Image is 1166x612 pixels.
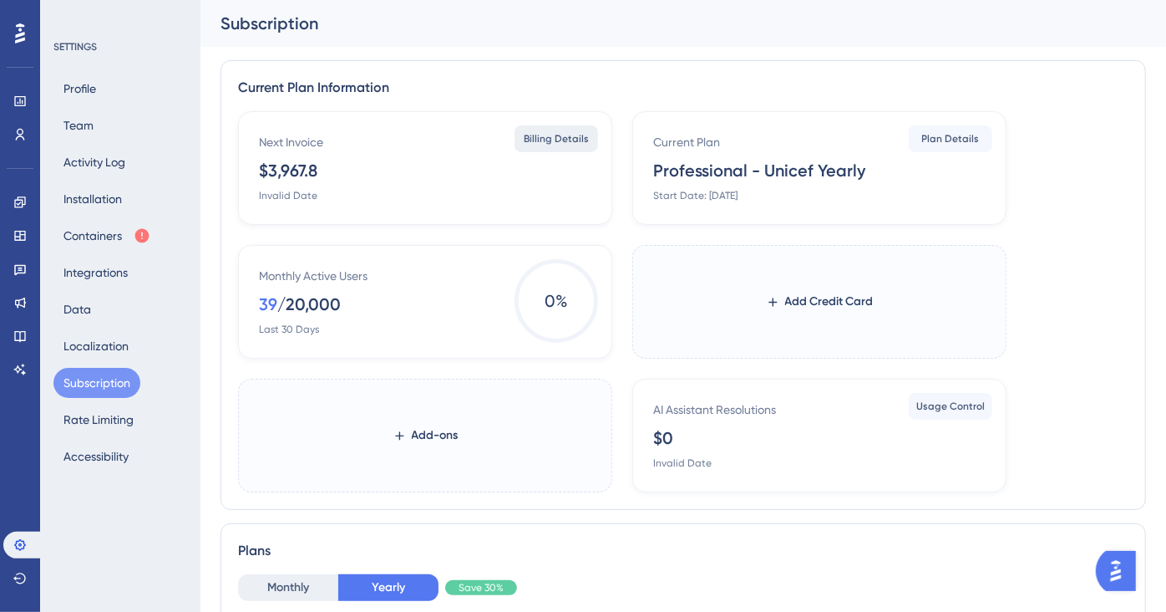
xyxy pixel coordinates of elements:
div: Next Invoice [259,132,323,152]
div: 39 [259,293,277,316]
div: AI Assistant Resolutions [653,400,776,420]
div: $0 [653,426,673,450]
button: Data [53,294,101,324]
div: Subscription [221,12,1104,35]
span: Add-ons [412,426,459,446]
button: Accessibility [53,441,139,472]
button: Add-ons [366,421,485,451]
button: Usage Control [909,393,992,420]
button: Subscription [53,368,140,398]
div: Start Date: [DATE] [653,189,738,202]
button: Profile [53,74,106,104]
span: Billing Details [524,132,589,145]
iframe: UserGuiding AI Assistant Launcher [1096,546,1146,596]
button: Yearly [338,574,439,601]
div: Current Plan Information [238,78,1128,98]
div: Current Plan [653,132,720,152]
button: Billing Details [515,125,598,152]
button: Integrations [53,258,138,288]
span: 0 % [515,259,598,343]
button: Add Credit Card [739,287,900,317]
div: Last 30 Days [259,323,319,336]
div: Plans [238,541,1128,561]
div: Invalid Date [653,456,712,470]
button: Activity Log [53,147,135,177]
span: Save 30% [459,581,504,594]
span: Add Credit Card [785,292,874,312]
span: Plan Details [922,132,980,145]
div: Professional - Unicef Yearly [653,159,865,182]
button: Team [53,110,104,140]
button: Containers [53,221,160,251]
button: Localization [53,331,139,361]
span: Usage Control [916,400,985,413]
button: Monthly [238,574,338,601]
div: Monthly Active Users [259,266,368,286]
div: / 20,000 [277,293,341,316]
button: Rate Limiting [53,405,144,435]
div: $3,967.8 [259,159,317,182]
button: Plan Details [909,125,992,152]
div: Invalid Date [259,189,317,202]
button: Installation [53,184,132,214]
div: SETTINGS [53,40,189,54]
